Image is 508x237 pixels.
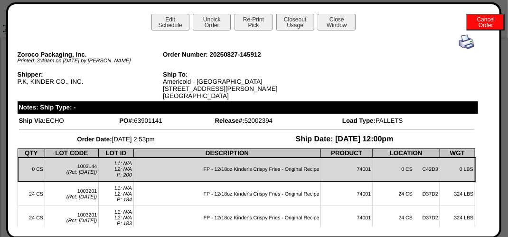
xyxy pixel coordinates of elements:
[119,117,213,125] td: 63901141
[163,71,309,99] div: Americold - [GEOGRAPHIC_DATA] [STREET_ADDRESS][PERSON_NAME] [GEOGRAPHIC_DATA]
[18,51,163,58] div: Zoroco Packaging, Inc.
[373,158,440,182] td: 0 CS C42D3
[18,158,45,182] td: 0 CS
[18,71,163,78] div: Shipper:
[77,136,112,143] span: Order Date:
[342,117,376,124] span: Load Type:
[18,101,479,114] div: Notes: Ship Type: -
[18,206,45,230] td: 24 CS
[18,148,45,158] th: QTY
[18,71,163,92] div: P.K, KINDER CO., INC.
[66,194,97,200] span: (Rct: [DATE])
[114,209,132,227] span: L1: N/A L2: N/A P: 183
[235,14,273,30] button: Re-PrintPick
[215,117,341,125] td: 52002394
[440,182,475,206] td: 324 LBS
[133,148,321,158] th: DESCRIPTION
[45,158,98,182] td: 1003144
[45,148,98,158] th: LOT CODE
[66,169,97,175] span: (Rct: [DATE])
[373,148,440,158] th: LOCATION
[373,206,440,230] td: 24 CS D37D2
[45,206,98,230] td: 1003201
[317,21,357,29] a: CloseWindow
[342,117,475,125] td: PALLETS
[321,158,373,182] td: 74001
[321,206,373,230] td: 74001
[19,117,46,124] span: Ship Via:
[133,182,321,206] td: FP - 12/18oz Kinder's Crispy Fries - Original Recipe
[440,158,475,182] td: 0 LBS
[151,14,189,30] button: EditSchedule
[318,14,356,30] button: CloseWindow
[133,158,321,182] td: FP - 12/18oz Kinder's Crispy Fries - Original Recipe
[440,148,475,158] th: WGT
[459,34,474,49] img: print.gif
[133,206,321,230] td: FP - 12/18oz Kinder's Crispy Fries - Original Recipe
[114,186,132,203] span: L1: N/A L2: N/A P: 184
[467,14,505,30] button: CancelOrder
[321,148,373,158] th: PRODUCT
[18,58,163,64] div: Printed: 3:49am on [DATE] by [PERSON_NAME]
[276,14,314,30] button: CloseoutUsage
[19,117,118,125] td: ECHO
[119,117,134,124] span: PO#:
[99,148,134,158] th: LOT ID
[19,135,214,144] td: [DATE] 2:53pm
[45,182,98,206] td: 1003201
[163,51,309,58] div: Order Number: 20250827-145912
[296,135,394,143] span: Ship Date: [DATE] 12:00pm
[440,206,475,230] td: 324 LBS
[215,117,245,124] span: Release#:
[114,161,132,178] span: L1: N/A L2: N/A P: 200
[373,182,440,206] td: 24 CS D37D2
[193,14,231,30] button: UnpickOrder
[66,218,97,224] span: (Rct: [DATE])
[18,182,45,206] td: 24 CS
[321,182,373,206] td: 74001
[163,71,309,78] div: Ship To:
